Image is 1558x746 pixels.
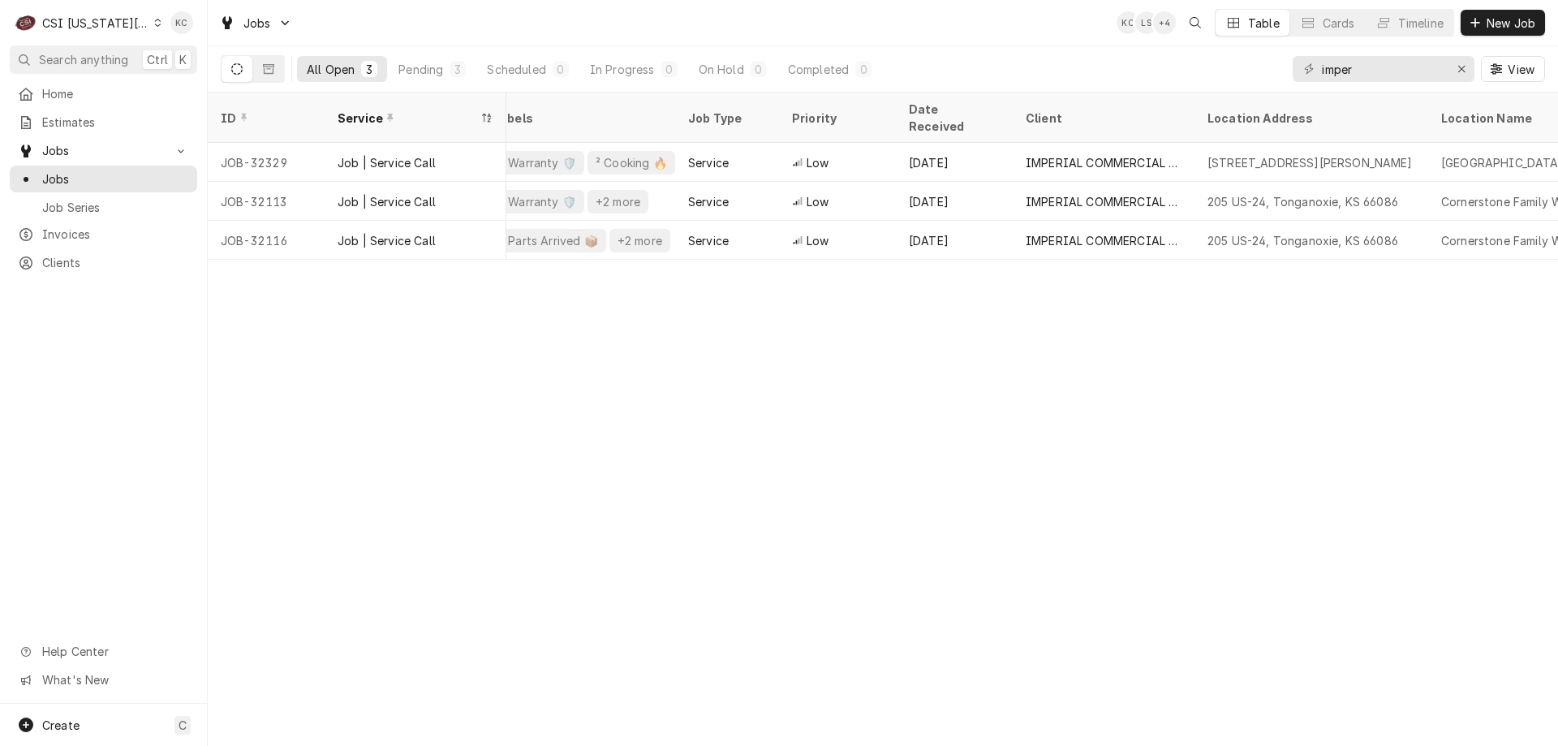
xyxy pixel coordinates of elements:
[221,110,308,127] div: ID
[1026,154,1181,171] div: IMPERIAL COMMERCIAL COOKING EQUIP
[1398,15,1444,32] div: Timeline
[1026,110,1178,127] div: Client
[208,143,325,182] div: JOB-32329
[896,221,1013,260] div: [DATE]
[1207,193,1398,210] div: 205 US-24, Tonganoxie, KS 66086
[500,232,600,249] div: ¹ Parts Arrived 📦
[42,85,189,102] span: Home
[170,11,193,34] div: KC
[208,182,325,221] div: JOB-32113
[594,193,642,210] div: +2 more
[688,232,729,249] div: Service
[42,114,189,131] span: Estimates
[10,109,197,136] a: Estimates
[42,718,80,732] span: Create
[42,226,189,243] span: Invoices
[896,143,1013,182] div: [DATE]
[15,11,37,34] div: C
[616,232,664,249] div: +2 more
[42,671,187,688] span: What's New
[1248,15,1280,32] div: Table
[699,61,744,78] div: On Hold
[594,154,669,171] div: ² Cooking 🔥
[15,11,37,34] div: CSI Kansas City.'s Avatar
[179,51,187,68] span: K
[1117,11,1139,34] div: KC
[1481,56,1545,82] button: View
[788,61,849,78] div: Completed
[807,193,828,210] span: Low
[909,101,996,135] div: Date Received
[243,15,271,32] span: Jobs
[1461,10,1545,36] button: New Job
[665,61,674,78] div: 0
[42,15,149,32] div: CSI [US_STATE][GEOGRAPHIC_DATA].
[556,61,566,78] div: 0
[1117,11,1139,34] div: Kelly Christen's Avatar
[10,166,197,192] a: Jobs
[792,110,880,127] div: Priority
[896,182,1013,221] div: [DATE]
[1182,10,1208,36] button: Open search
[493,110,662,127] div: Labels
[487,61,545,78] div: Scheduled
[1322,56,1444,82] input: Keyword search
[688,193,729,210] div: Service
[1207,110,1412,127] div: Location Address
[39,51,128,68] span: Search anything
[42,142,165,159] span: Jobs
[859,61,868,78] div: 0
[10,249,197,276] a: Clients
[10,80,197,107] a: Home
[364,61,374,78] div: 3
[807,232,828,249] span: Low
[1026,232,1181,249] div: IMPERIAL COMMERCIAL COOKING EQUIP
[10,638,197,665] a: Go to Help Center
[307,61,355,78] div: All Open
[338,154,436,171] div: Job | Service Call
[453,61,463,78] div: 3
[1207,154,1413,171] div: [STREET_ADDRESS][PERSON_NAME]
[590,61,655,78] div: In Progress
[208,221,325,260] div: JOB-32116
[1153,11,1176,34] div: + 4
[1207,232,1398,249] div: 205 US-24, Tonganoxie, KS 66086
[213,10,299,37] a: Go to Jobs
[688,110,766,127] div: Job Type
[807,154,828,171] span: Low
[10,45,197,74] button: Search anythingCtrlK
[688,154,729,171] div: Service
[1026,193,1181,210] div: IMPERIAL COMMERCIAL COOKING EQUIP
[10,194,197,221] a: Job Series
[338,232,436,249] div: Job | Service Call
[42,170,189,188] span: Jobs
[170,11,193,34] div: Kelly Christen's Avatar
[42,199,189,216] span: Job Series
[147,51,168,68] span: Ctrl
[500,193,578,210] div: ¹ Warranty 🛡️
[338,110,477,127] div: Service
[10,137,197,164] a: Go to Jobs
[1323,15,1355,32] div: Cards
[1483,15,1539,32] span: New Job
[338,193,436,210] div: Job | Service Call
[1448,56,1474,82] button: Erase input
[500,154,578,171] div: ¹ Warranty 🛡️
[1135,11,1158,34] div: LS
[42,254,189,271] span: Clients
[42,643,187,660] span: Help Center
[10,666,197,693] a: Go to What's New
[179,717,187,734] span: C
[754,61,764,78] div: 0
[10,221,197,248] a: Invoices
[1504,61,1538,78] span: View
[398,61,443,78] div: Pending
[1135,11,1158,34] div: Lindy Springer's Avatar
